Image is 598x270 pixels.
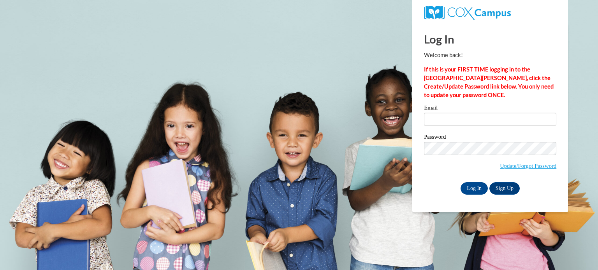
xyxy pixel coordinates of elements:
[424,6,511,20] img: COX Campus
[424,134,556,142] label: Password
[424,9,511,16] a: COX Campus
[489,182,520,195] a: Sign Up
[424,51,556,59] p: Welcome back!
[424,31,556,47] h1: Log In
[500,163,556,169] a: Update/Forgot Password
[424,105,556,113] label: Email
[461,182,488,195] input: Log In
[424,66,554,98] strong: If this is your FIRST TIME logging in to the [GEOGRAPHIC_DATA][PERSON_NAME], click the Create/Upd...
